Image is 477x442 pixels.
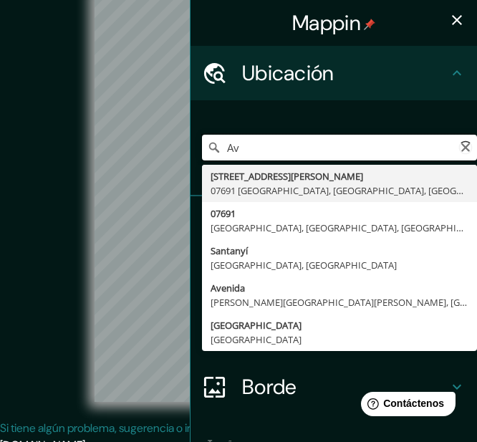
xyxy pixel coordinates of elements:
font: [GEOGRAPHIC_DATA] [211,319,302,332]
font: [STREET_ADDRESS][PERSON_NAME] [211,170,363,183]
font: Santanyí [211,244,248,257]
div: Ubicación [191,46,477,100]
div: Borde [191,360,477,414]
div: Estilo [191,251,477,305]
div: Disposición [191,305,477,360]
font: [GEOGRAPHIC_DATA] [211,333,302,346]
div: Patas [191,196,477,251]
font: Borde [242,373,297,400]
font: Avenida [211,282,245,294]
font: Mappin [292,9,361,37]
input: Elige tu ciudad o zona [202,135,477,160]
font: Ubicación [242,59,334,87]
iframe: Lanzador de widgets de ayuda [350,386,461,426]
img: pin-icon.png [364,19,375,30]
font: 07691 [211,207,236,220]
font: [GEOGRAPHIC_DATA], [GEOGRAPHIC_DATA] [211,259,397,272]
